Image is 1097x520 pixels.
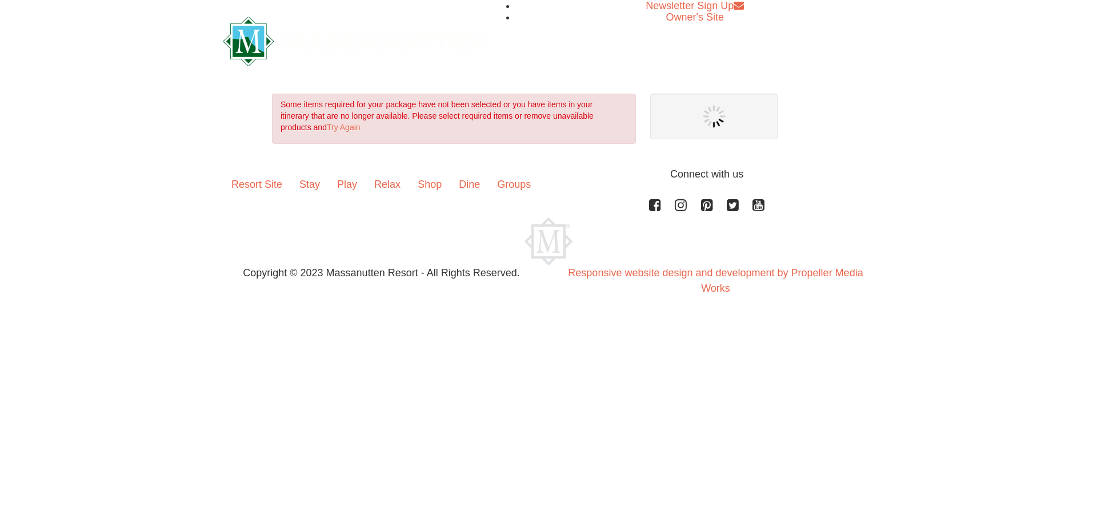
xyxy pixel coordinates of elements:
a: Try Again [327,123,361,132]
img: wait gif [703,105,726,128]
img: Massanutten Resort Logo [525,217,572,265]
a: Shop [409,167,450,202]
p: Some items required for your package have not been selected or you have items in your itinerary t... [281,99,615,133]
p: Copyright © 2023 Massanutten Resort - All Rights Reserved. [214,265,548,281]
p: Connect with us [223,167,874,182]
a: Play [329,167,366,202]
img: Massanutten Resort Logo [223,17,485,66]
a: Owner's Site [666,11,724,23]
a: Dine [450,167,489,202]
a: Groups [489,167,539,202]
a: Relax [366,167,409,202]
a: Massanutten Resort [223,26,485,53]
a: Stay [291,167,329,202]
a: Responsive website design and development by Propeller Media Works [568,267,863,294]
a: Resort Site [223,167,291,202]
